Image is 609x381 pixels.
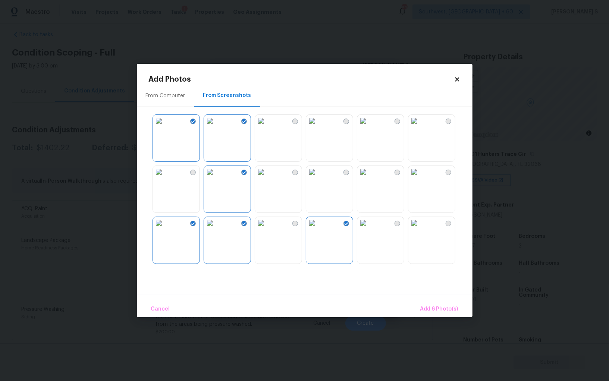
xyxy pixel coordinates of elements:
[191,120,195,123] img: Screenshot Selected Check Icon
[242,171,246,174] img: Screenshot Selected Check Icon
[146,92,185,100] div: From Computer
[203,92,251,99] div: From Screenshots
[148,301,173,317] button: Cancel
[149,76,454,83] h2: Add Photos
[242,120,246,123] img: Screenshot Selected Check Icon
[191,223,195,226] img: Screenshot Selected Check Icon
[420,305,458,314] span: Add 6 Photo(s)
[151,305,170,314] span: Cancel
[344,223,348,226] img: Screenshot Selected Check Icon
[417,301,461,317] button: Add 6 Photo(s)
[242,223,246,226] img: Screenshot Selected Check Icon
